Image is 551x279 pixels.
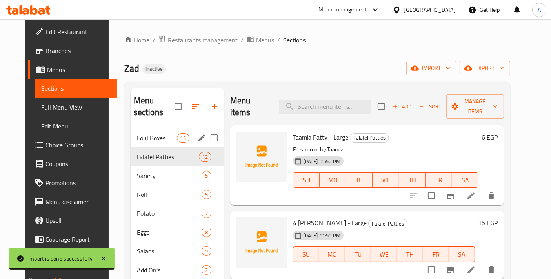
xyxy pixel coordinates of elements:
[28,230,117,249] a: Coverage Report
[158,35,238,45] a: Restaurants management
[137,265,202,275] span: Add On's:
[426,172,452,188] button: FR
[41,121,111,131] span: Edit Menu
[241,35,244,45] li: /
[202,248,211,255] span: 9
[429,174,449,186] span: FR
[134,95,175,118] h2: Menu sections
[277,35,280,45] li: /
[300,158,344,165] span: [DATE] 11:50 PM
[413,63,450,73] span: import
[230,95,269,118] h2: Menu items
[455,174,475,186] span: SA
[137,228,202,237] span: Eggs
[142,64,166,74] div: Inactive
[478,217,498,228] h6: 15 EGP
[423,246,449,262] button: FR
[482,186,501,205] button: delete
[131,128,224,147] div: Foul Boxes13edit
[236,217,287,268] img: 4 Patty Qamati - Large
[137,171,202,180] div: Variety
[322,249,342,260] span: MO
[293,145,478,154] p: Fresh crunchy Taamia.
[202,229,211,236] span: 8
[131,223,224,242] div: Eggs8
[196,132,207,144] button: edit
[256,35,274,45] span: Menus
[28,192,117,211] a: Menu disclaimer
[202,266,211,274] span: 2
[418,101,443,113] button: Sort
[293,172,320,188] button: SU
[466,191,476,200] a: Edit menu item
[415,101,446,113] span: Sort items
[369,219,407,228] span: Falafel Patties
[170,98,186,115] span: Select all sections
[300,232,344,239] span: [DATE] 11:50 PM
[373,172,399,188] button: WE
[131,185,224,204] div: Roll5
[202,171,211,180] div: items
[137,133,177,143] span: Foul Boxes
[420,102,441,111] span: Sort
[538,6,541,14] span: A
[202,210,211,217] span: 7
[376,174,396,186] span: WE
[168,35,238,45] span: Restaurants management
[441,186,460,205] button: Branch-specific-item
[406,61,456,75] button: import
[45,159,111,169] span: Coupons
[124,35,149,45] a: Home
[323,174,343,186] span: MO
[28,136,117,154] a: Choice Groups
[199,153,211,161] span: 12
[374,249,394,260] span: WE
[28,211,117,230] a: Upsell
[28,60,117,79] a: Menus
[426,249,446,260] span: FR
[349,174,369,186] span: TU
[131,204,224,223] div: Potato7
[202,190,211,199] div: items
[45,46,111,55] span: Branches
[466,265,476,275] a: Edit menu item
[368,219,407,228] div: Falafel Patties
[153,35,155,45] li: /
[202,228,211,237] div: items
[45,27,111,37] span: Edit Restaurant
[279,100,371,114] input: search
[28,254,93,263] div: Import is done successfully
[202,191,211,198] span: 5
[460,61,510,75] button: export
[35,98,117,117] a: Full Menu View
[423,187,440,204] span: Select to update
[41,84,111,93] span: Sections
[47,65,111,74] span: Menus
[124,35,510,45] nav: breadcrumb
[350,133,389,142] span: Falafel Patties
[45,197,111,206] span: Menu disclaimer
[320,172,346,188] button: MO
[423,262,440,278] span: Select to update
[400,249,420,260] span: TH
[28,154,117,173] a: Coupons
[293,246,319,262] button: SU
[449,246,475,262] button: SA
[177,133,189,143] div: items
[45,235,111,244] span: Coverage Report
[452,172,478,188] button: SA
[345,246,371,262] button: TU
[137,209,202,218] span: Potato
[137,246,202,256] div: Salads
[466,63,504,73] span: export
[446,94,504,119] button: Manage items
[35,79,117,98] a: Sections
[391,102,413,111] span: Add
[319,246,345,262] button: MO
[45,216,111,225] span: Upsell
[137,190,202,199] div: Roll
[41,103,111,112] span: Full Menu View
